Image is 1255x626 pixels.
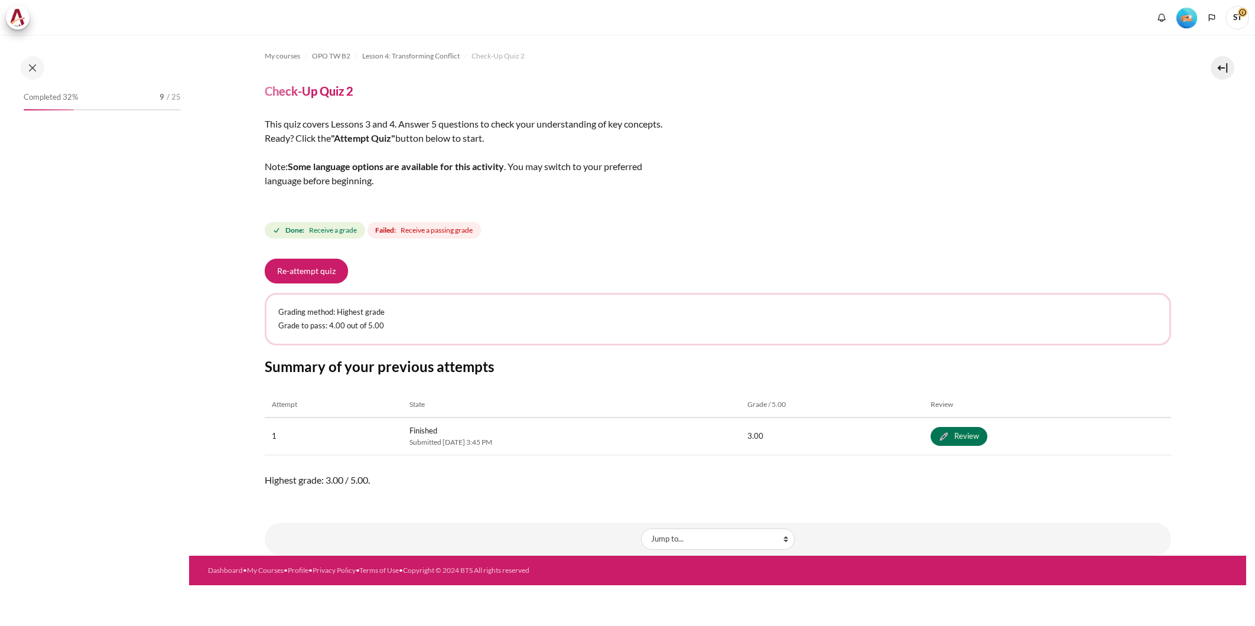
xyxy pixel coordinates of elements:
a: Review [931,427,987,446]
div: Level #2 [1176,6,1197,28]
div: Completion requirements for Check-Up Quiz 2 [265,220,483,241]
p: Grade to pass: 4.00 out of 5.00 [278,320,1158,332]
a: Dashboard [208,566,243,575]
span: Lesson 4: Transforming Conflict [362,51,460,61]
div: Show notification window with no new notifications [1153,9,1171,27]
img: Level #2 [1176,8,1197,28]
th: State [402,392,740,418]
td: 1 [265,418,403,455]
a: Copyright © 2024 BTS All rights reserved [403,566,529,575]
a: Lesson 4: Transforming Conflict [362,49,460,63]
span: Completed 32% [24,92,78,103]
a: Check-Up Quiz 2 [472,49,525,63]
div: • • • • • [208,565,779,576]
span: ST [1225,6,1249,30]
span: Receive a grade [309,225,357,236]
h3: Summary of your previous attempts [265,357,1171,376]
p: Grading method: Highest grade [278,307,1158,318]
span: 9 [160,92,164,103]
th: Review [924,392,1171,418]
img: Architeck [9,9,26,27]
span: Note: [265,161,288,172]
a: OPO TW B2 [312,49,350,63]
span: Submitted [DATE] 3:45 PM [409,437,733,448]
a: My Courses [247,566,284,575]
span: My courses [265,51,300,61]
span: / 25 [167,92,181,103]
nav: Navigation bar [265,47,1171,66]
a: My courses [265,49,300,63]
a: User menu [1225,6,1249,30]
strong: Some language options are available for this activity [288,161,504,172]
a: Architeck Architeck [6,6,35,30]
th: Grade / 5.00 [740,392,924,418]
a: Terms of Use [359,566,399,575]
th: Attempt [265,392,403,418]
strong: Done: [285,225,304,236]
span: Receive a passing grade [401,225,473,236]
h4: Check-Up Quiz 2 [265,83,353,99]
span: OPO TW B2 [312,51,350,61]
span: Highest grade: 3.00 / 5.00. [265,473,1171,487]
button: Re-attempt quiz [265,259,348,283]
td: 3.00 [740,418,924,455]
div: This quiz covers Lessons 3 and 4. Answer 5 questions to check your understanding of key concepts.... [265,117,678,202]
a: Profile [288,566,308,575]
a: Level #2 [1172,6,1202,28]
a: Privacy Policy [313,566,356,575]
span: Check-Up Quiz 2 [472,51,525,61]
td: Finished [402,418,740,455]
button: Languages [1203,9,1221,27]
strong: "Attempt Quiz" [331,132,395,144]
div: 32% [24,109,74,110]
strong: Failed: [375,225,396,236]
section: Content [189,35,1246,556]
